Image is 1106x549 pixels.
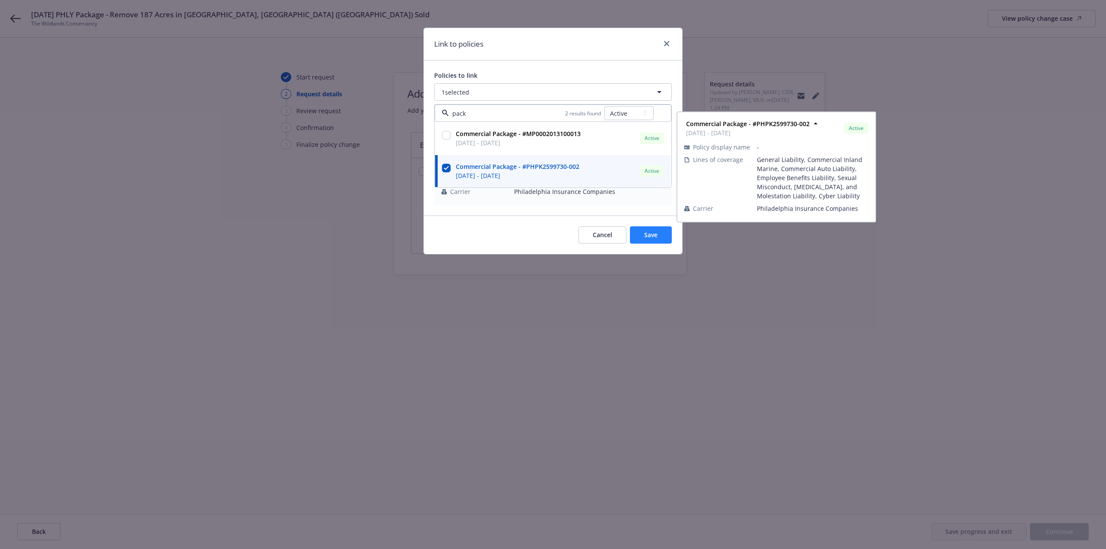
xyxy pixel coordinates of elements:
[450,187,470,196] span: Carrier
[434,38,483,50] h1: Link to policies
[686,128,810,137] span: [DATE] - [DATE]
[686,120,810,128] strong: Commercial Package - #PHPK2599730-002
[644,231,658,239] span: Save
[693,204,713,213] span: Carrier
[593,231,612,239] span: Cancel
[757,143,868,152] span: -
[578,226,626,244] button: Cancel
[449,109,565,118] input: Filter by keyword
[757,204,868,213] span: Philadelphia Insurance Companies
[661,38,672,49] a: close
[456,162,579,171] strong: Commercial Package - #PHPK2599730-002
[693,155,743,164] span: Lines of coverage
[630,226,672,244] button: Save
[693,143,750,152] span: Policy display name
[643,134,661,142] span: Active
[456,171,579,180] span: [DATE] - [DATE]
[442,88,469,97] span: 1 selected
[434,71,477,79] span: Policies to link
[757,155,868,200] span: General Liability, Commercial Inland Marine, Commercial Auto Liability, Employee Benefits Liabili...
[565,110,601,117] span: 2 results found
[434,83,672,101] button: 1selected
[514,187,664,196] span: Philadelphia Insurance Companies
[643,167,661,175] span: Active
[848,124,865,132] span: Active
[456,138,581,147] span: [DATE] - [DATE]
[456,130,581,138] strong: Commercial Package - #MP0002013100013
